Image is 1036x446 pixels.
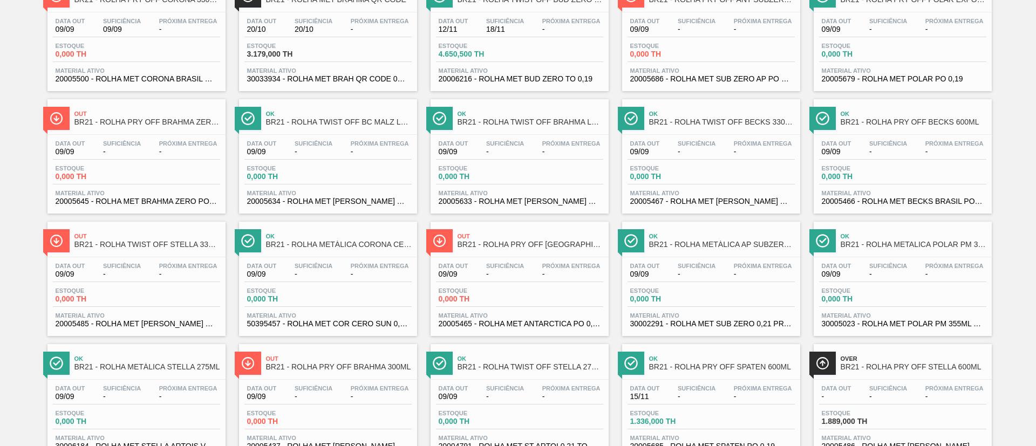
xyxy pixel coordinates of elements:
img: Ícone [241,234,255,248]
span: - [734,393,792,401]
span: Material ativo [822,190,984,196]
span: Estoque [630,43,706,49]
span: 09/09 [439,270,468,278]
span: Over [841,355,986,362]
span: Estoque [439,287,514,294]
span: 20005633 - ROLHA MET BRAHMA TO 0,19 [439,197,601,205]
span: - [159,148,217,156]
span: Próxima Entrega [542,140,601,147]
span: Próxima Entrega [925,18,984,24]
span: Suficiência [486,263,524,269]
span: 20/10 [247,25,277,33]
span: Data out [822,385,851,392]
span: Data out [247,263,277,269]
span: Material ativo [822,435,984,441]
span: Suficiência [486,140,524,147]
span: - [869,148,907,156]
span: Estoque [439,43,514,49]
a: ÍconeOkBR21 - ROLHA METALICA POLAR PM 355MLData out09/09Suficiência-Próxima Entrega-Estoque0,000 ... [806,214,997,336]
span: 0,000 TH [822,295,897,303]
span: Material ativo [630,312,792,319]
img: Ícone [816,356,829,370]
span: 09/09 [247,270,277,278]
span: 09/09 [247,148,277,156]
span: 09/09 [56,148,85,156]
span: Ok [649,355,795,362]
span: - [925,25,984,33]
span: 1.336,000 TH [630,417,706,426]
span: BR21 - ROLHA PRY OFF BECKS 600ML [841,118,986,126]
span: 20005634 - ROLHA MET BRAHMA MALZEBIER TO 0,19 [247,197,409,205]
span: - [486,270,524,278]
span: 09/09 [247,393,277,401]
span: BR21 - ROLHA PRY OFF BRAHMA ZERO 300ML 300ML [74,118,220,126]
span: 15/11 [630,393,660,401]
span: Estoque [822,410,897,416]
span: 0,000 TH [247,173,323,181]
span: Material ativo [822,67,984,74]
span: 0,000 TH [56,417,131,426]
span: 09/09 [822,148,851,156]
span: 0,000 TH [439,417,514,426]
span: Próxima Entrega [542,385,601,392]
a: ÍconeOkBR21 - ROLHA PRY OFF BECKS 600MLData out09/09Suficiência-Próxima Entrega-Estoque0,000 THMa... [806,91,997,214]
span: Estoque [247,287,323,294]
span: BR21 - ROLHA TWIST OFF STELLA 330ML [74,241,220,249]
span: 20005645 - ROLHA MET BRAHMA ZERO PO 0,19 [56,197,217,205]
span: Out [458,233,603,239]
span: 0,000 TH [247,417,323,426]
span: - [869,25,907,33]
span: Suficiência [869,140,907,147]
span: Suficiência [295,18,332,24]
span: Próxima Entrega [351,140,409,147]
span: - [159,25,217,33]
span: - [103,270,141,278]
span: Suficiência [678,140,715,147]
span: - [678,25,715,33]
span: 09/09 [822,270,851,278]
span: 0,000 TH [439,173,514,181]
span: 20005465 - ROLHA MET ANTARCTICA PO 0,19 [439,320,601,328]
span: Data out [630,385,660,392]
span: 12/11 [439,25,468,33]
img: Ícone [624,234,638,248]
span: - [542,393,601,401]
span: 20005500 - ROLHA MET CORONA BRASIL PO 0,19 [56,75,217,83]
span: Estoque [822,165,897,171]
span: - [351,25,409,33]
span: Suficiência [295,263,332,269]
span: Data out [247,18,277,24]
span: - [925,148,984,156]
span: 0,000 TH [56,295,131,303]
span: 09/09 [630,148,660,156]
span: Data out [439,18,468,24]
span: Material ativo [630,67,792,74]
span: Ok [649,111,795,117]
span: Material ativo [56,190,217,196]
span: Data out [439,385,468,392]
span: 09/09 [822,25,851,33]
span: Estoque [822,287,897,294]
span: Estoque [56,165,131,171]
span: Próxima Entrega [925,140,984,147]
span: Material ativo [56,312,217,319]
img: Ícone [50,234,63,248]
span: - [734,148,792,156]
span: Out [74,111,220,117]
span: 50395457 - ROLHA MET COR CERO SUN 0,19 PO CX10MIL [247,320,409,328]
span: Material ativo [822,312,984,319]
span: BR21 - ROLHA PRY OFF BRAHMA 300ML [266,363,412,371]
span: BR21 - ROLHA METÁLICA STELLA 275ML [74,363,220,371]
span: Out [266,355,412,362]
span: Material ativo [439,435,601,441]
img: Ícone [816,234,829,248]
span: Estoque [630,410,706,416]
span: 20005679 - ROLHA MET POLAR PO 0,19 [822,75,984,83]
span: Ok [458,111,603,117]
span: Data out [439,263,468,269]
span: - [103,148,141,156]
a: ÍconeOkBR21 - ROLHA TWIST OFF BECKS 330MLData out09/09Suficiência-Próxima Entrega-Estoque0,000 TH... [614,91,806,214]
span: Suficiência [678,385,715,392]
span: Data out [247,385,277,392]
span: Ok [266,111,412,117]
